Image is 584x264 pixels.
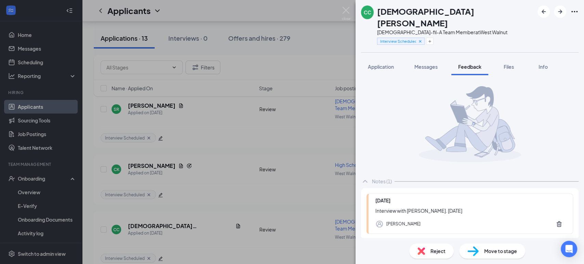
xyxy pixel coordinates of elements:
[458,64,481,70] span: Feedback
[554,5,566,18] button: ArrowRight
[537,5,550,18] button: ArrowLeftNew
[552,217,566,231] button: Trash
[377,29,534,36] div: [DEMOGRAPHIC_DATA]-fil-A Team Member at West Walnut
[540,8,548,16] svg: ArrowLeftNew
[377,5,534,29] h1: [DEMOGRAPHIC_DATA][PERSON_NAME]
[426,38,433,45] button: Plus
[386,221,420,227] div: [PERSON_NAME]
[570,8,579,16] svg: Ellipses
[375,197,390,203] span: [DATE]
[418,39,423,44] svg: Cross
[361,177,369,185] svg: ChevronUp
[372,178,392,185] div: Notes (1)
[428,39,432,43] svg: Plus
[419,86,521,162] img: takingNoteManImg
[430,247,445,255] span: Reject
[504,64,514,70] span: Files
[375,207,566,214] div: Interview with [PERSON_NAME]. [DATE]
[556,221,562,227] svg: Trash
[380,38,416,44] span: Interview Scheduled
[364,9,371,16] div: CC
[484,247,517,255] span: Move to stage
[556,8,564,16] svg: ArrowRight
[414,64,438,70] span: Messages
[368,64,394,70] span: Application
[538,64,548,70] span: Info
[375,220,384,228] svg: Profile
[561,241,577,257] div: Open Intercom Messenger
